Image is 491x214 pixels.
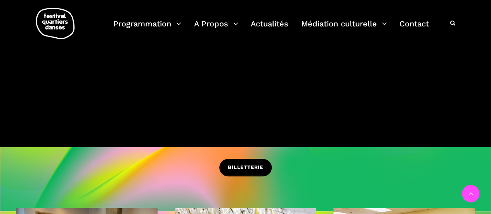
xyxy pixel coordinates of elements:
[219,159,272,176] a: BILLETTERIE
[399,17,429,40] a: Contact
[301,17,387,40] a: Médiation culturelle
[251,17,288,40] a: Actualités
[228,164,263,172] span: BILLETTERIE
[36,8,75,39] img: logo-fqd-med
[113,17,181,40] a: Programmation
[194,17,238,40] a: A Propos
